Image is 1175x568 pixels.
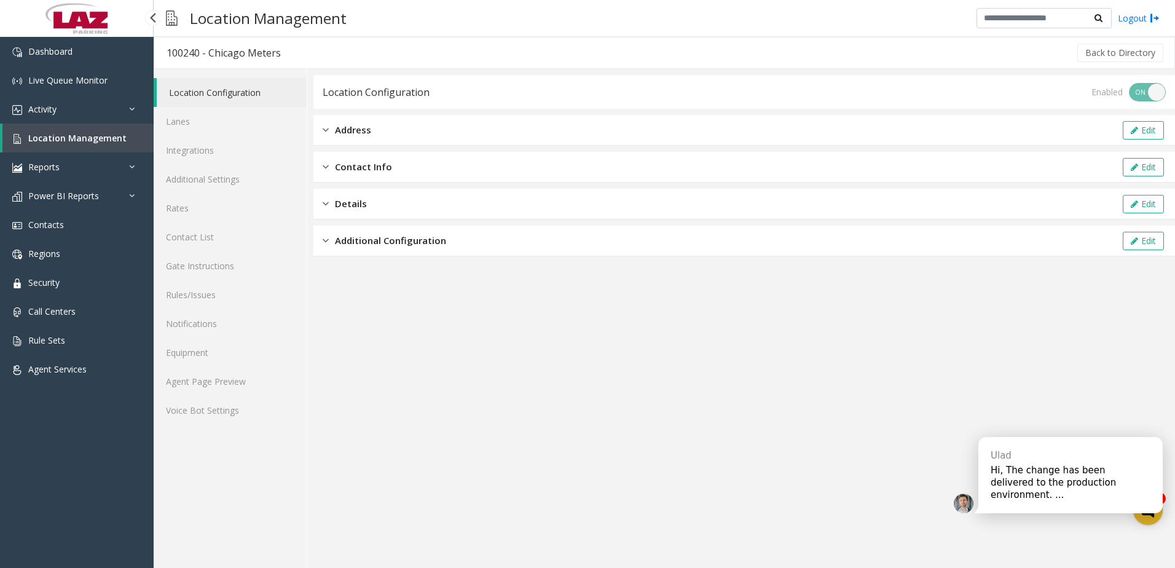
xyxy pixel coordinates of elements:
img: 'icon' [12,163,22,173]
span: Agent Services [28,363,87,375]
img: veEfyhYEeYjFMfSYv6gK5etHJOiX59BsolBhEr1sLJsJwMkL2CxuT8ccozkRpy6LBRVCX9nXU66.png [954,494,973,513]
div: Enabled [1091,85,1123,98]
a: Contact List [154,223,307,251]
span: Details [335,197,367,211]
a: Logout [1118,12,1160,25]
img: 'icon' [12,365,22,375]
span: Dashboard [28,45,73,57]
img: closed [323,160,329,174]
img: 'icon' [12,278,22,288]
img: closed [323,123,329,137]
div: Ulad [991,449,1150,462]
img: closed [323,197,329,211]
div: Location Configuration [323,84,430,100]
a: Agent Page Preview [154,367,307,396]
span: Rule Sets [28,334,65,346]
span: Security [28,277,60,288]
span: Live Queue Monitor [28,74,108,86]
span: Location Management [28,132,127,144]
img: 'icon' [12,221,22,231]
button: Edit [1123,232,1164,250]
img: 'icon' [12,307,22,317]
span: Address [335,123,371,137]
a: Gate Instructions [154,251,307,280]
span: Additional Configuration [335,234,446,248]
img: 'icon' [12,336,22,346]
div: Hi, The change has been delivered to the production environment. ... [991,464,1150,501]
a: Location Management [2,124,154,152]
img: 'icon' [12,134,22,144]
button: Edit [1123,158,1164,176]
img: logout [1150,12,1160,25]
button: Back to Directory [1077,44,1163,62]
a: Integrations [154,136,307,165]
a: Additional Settings [154,165,307,194]
button: Edit [1123,195,1164,213]
span: Reports [28,161,60,173]
img: 'icon' [12,192,22,202]
a: Notifications [154,309,307,338]
span: Activity [28,103,57,115]
button: Edit [1123,121,1164,140]
a: Location Configuration [157,78,307,107]
img: 'icon' [12,76,22,86]
span: Call Centers [28,306,76,317]
span: Contacts [28,219,64,231]
span: Power BI Reports [28,190,99,202]
a: Rules/Issues [154,280,307,309]
img: pageIcon [166,3,178,33]
a: Equipment [154,338,307,367]
a: Rates [154,194,307,223]
a: Voice Bot Settings [154,396,307,425]
div: 100240 - Chicago Meters [167,45,281,61]
span: Regions [28,248,60,259]
a: Lanes [154,107,307,136]
img: closed [323,234,329,248]
h3: Location Management [184,3,353,33]
img: 'icon' [12,105,22,115]
img: 'icon' [12,47,22,57]
img: 'icon' [12,250,22,259]
span: Contact Info [335,160,392,174]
